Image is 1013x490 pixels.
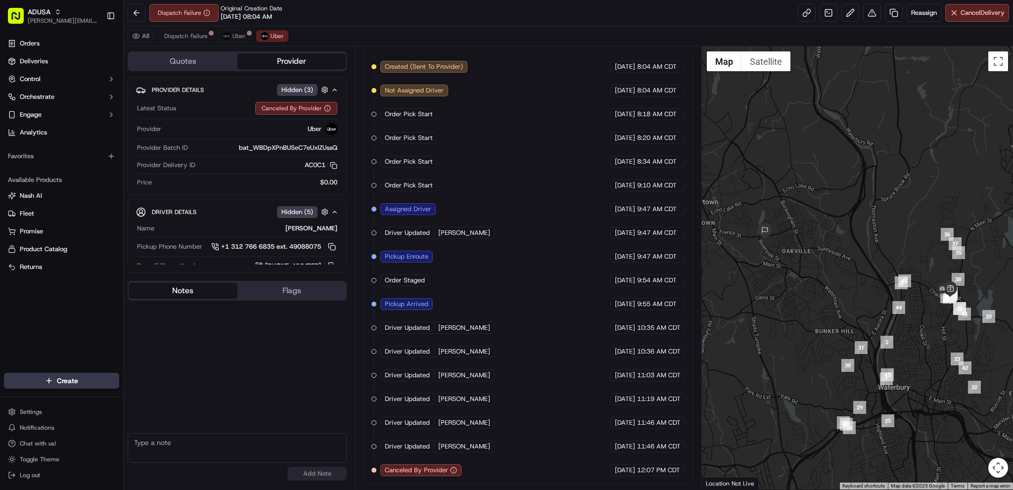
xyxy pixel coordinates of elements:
div: Available Products [4,172,119,188]
span: [DATE] [615,466,635,475]
span: Created (Sent To Provider) [385,62,463,71]
button: CancelDelivery [945,4,1009,22]
span: Hidden ( 3 ) [281,86,313,94]
span: 9:47 AM CDT [637,205,677,214]
span: 11:03 AM CDT [637,371,681,380]
span: 8:34 AM CDT [637,157,677,166]
span: Chat with us! [20,440,56,447]
a: Terms (opens in new tab) [951,483,965,489]
button: AC0C1 [305,161,337,170]
span: Nash AI [20,191,42,200]
button: Orchestrate [4,89,119,105]
button: Provider [237,53,346,69]
button: Flags [237,283,346,299]
img: profile_uber_ahold_partner.png [325,123,337,135]
span: 9:10 AM CDT [637,181,677,190]
span: Name [137,224,154,233]
a: Returns [8,263,115,271]
button: Log out [4,468,119,482]
span: Order Pick Start [385,181,433,190]
div: 31 [855,341,868,354]
span: Hidden ( 5 ) [281,208,313,217]
span: Returns [20,263,42,271]
span: [DATE] [88,153,108,161]
button: Uber [218,30,250,42]
div: 37 [949,237,962,250]
div: 💻 [84,222,92,230]
span: [DATE] [615,371,635,380]
span: 11:46 AM CDT [637,418,681,427]
button: Product Catalog [4,241,119,257]
span: Driver Updated [385,395,430,403]
button: Promise [4,223,119,239]
span: Knowledge Base [20,221,76,231]
span: Uber [271,32,284,40]
button: Dispatch Failure [149,4,219,22]
span: 8:04 AM CDT [637,86,677,95]
div: 20 [982,310,995,323]
span: 12:07 PM CDT [637,466,680,475]
span: [DATE] [113,180,133,188]
button: Hidden (3) [277,84,331,96]
span: [PERSON_NAME] [438,323,490,332]
input: Got a question? Start typing here... [26,64,178,74]
a: Analytics [4,125,119,140]
span: Latest Status [137,104,176,113]
span: Provider Batch ID [137,143,188,152]
a: Open this area in Google Maps (opens a new window) [704,477,737,490]
img: profile_uber_ahold_partner.png [223,32,230,40]
a: Product Catalog [8,245,115,254]
span: 8:18 AM CDT [637,110,677,119]
span: [DATE] [615,395,635,403]
span: Provider Delivery ID [137,161,195,170]
button: All [128,30,154,42]
span: Original Creation Date [221,4,282,12]
img: JAMES SWIONTEK [10,144,26,160]
img: 1736555255976-a54dd68f-1ca7-489b-9aae-adbdc363a1c4 [20,180,28,188]
button: Engage [4,107,119,123]
span: Driver Updated [385,347,430,356]
span: Price [137,178,152,187]
span: [DATE] [615,157,635,166]
div: 42 [959,361,971,374]
span: [DATE] [615,86,635,95]
span: 9:54 AM CDT [637,276,677,285]
span: Driver Updated [385,371,430,380]
div: 3 [895,276,908,289]
div: 33 [951,353,964,365]
span: Order Staged [385,276,425,285]
span: [PERSON_NAME] [438,228,490,237]
span: 11:46 AM CDT [637,442,681,451]
span: Fleet [20,209,34,218]
span: bat_WBDpXPnBUSeC7eUxIZUssQ [239,143,337,152]
a: [PHONE_NUMBER] [255,261,337,271]
div: 38 [952,273,965,286]
span: Create [57,376,78,386]
span: Control [20,75,41,84]
button: Start new chat [168,97,180,109]
div: 27 [837,416,850,429]
div: 43 [881,368,894,381]
span: Order Pick Start [385,134,433,142]
button: +1 312 766 6835 ext. 49088075 [211,241,337,252]
a: 📗Knowledge Base [6,217,80,235]
span: [DATE] [615,134,635,142]
span: [PERSON_NAME] [438,418,490,427]
span: [PERSON_NAME] [31,153,80,161]
span: [PERSON_NAME] [438,395,490,403]
button: Provider DetailsHidden (3) [136,82,338,98]
img: 1736555255976-a54dd68f-1ca7-489b-9aae-adbdc363a1c4 [10,94,28,112]
div: 32 [968,381,981,394]
a: Orders [4,36,119,51]
span: [DATE] [615,181,635,190]
span: Wisdom [PERSON_NAME] [31,180,105,188]
div: 45 [898,274,911,287]
span: Reassign [911,8,937,17]
span: API Documentation [93,221,159,231]
button: Notifications [4,421,119,435]
button: ADUSA [28,7,50,17]
div: 36 [941,228,954,241]
span: Dispatch Failure [164,32,208,40]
